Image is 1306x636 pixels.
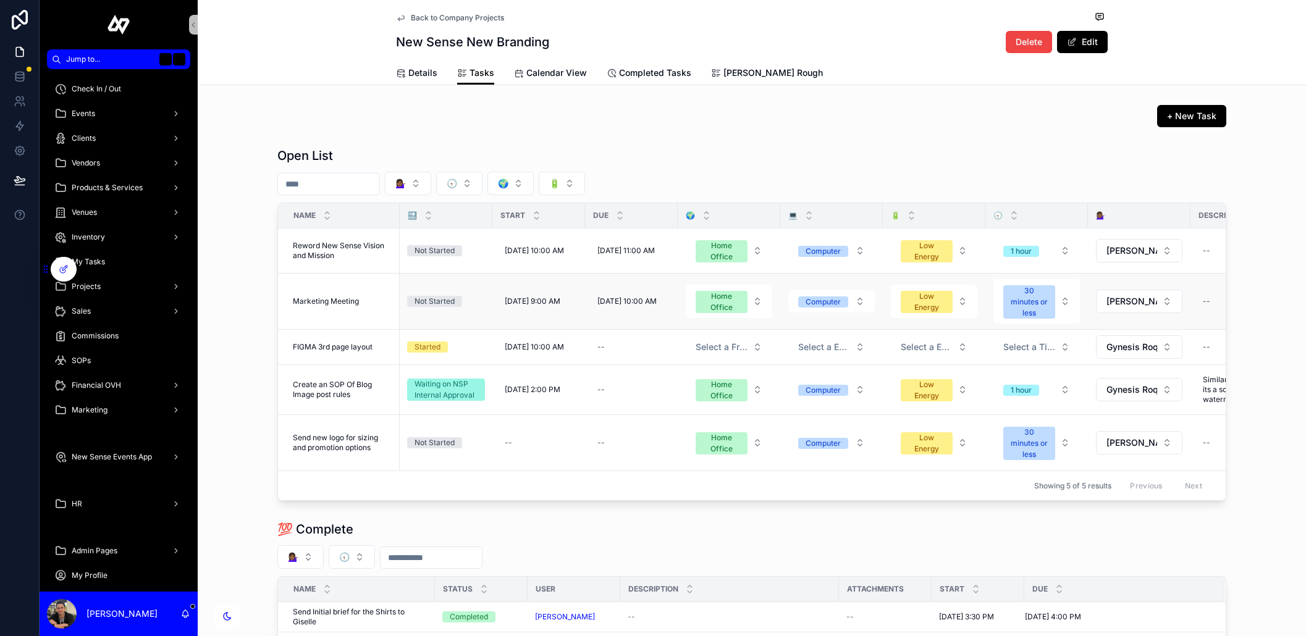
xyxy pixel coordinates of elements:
[686,373,772,406] button: Select Button
[500,337,578,357] a: [DATE] 10:00 AM
[993,336,1080,358] button: Select Button
[72,546,117,556] span: Admin Pages
[395,177,406,190] span: 💁🏾‍♀️
[407,437,485,448] a: Not Started
[47,49,190,69] button: Jump to...K
[535,612,595,622] a: [PERSON_NAME]
[628,612,635,622] span: --
[72,306,91,316] span: Sales
[40,69,198,592] div: scrollable content
[47,152,190,174] a: Vendors
[592,380,670,400] a: --
[1096,290,1182,313] button: Select Button
[1106,295,1157,308] span: [PERSON_NAME]
[798,437,848,449] button: Unselect COMPUTER
[47,493,190,515] a: HR
[788,240,875,262] button: Select Button
[890,372,978,407] a: Select Button
[536,584,555,594] span: User
[993,240,1080,262] button: Select Button
[277,521,353,538] h1: 💯 Complete
[901,239,953,262] button: Unselect LOW_ENERGY
[1096,335,1182,359] button: Select Button
[1057,31,1108,53] button: Edit
[628,612,832,622] a: --
[696,290,748,313] button: Unselect HOME_OFFICE
[890,233,978,268] a: Select Button
[891,373,977,406] button: Select Button
[788,211,798,220] span: 💻
[788,431,875,454] a: Select Button
[47,78,190,100] a: Check In / Out
[385,172,431,195] button: Select Button
[1096,431,1182,454] button: Select Button
[798,341,850,353] span: Select a Equipment Needed
[1199,211,1231,220] span: Descrip
[939,612,994,622] span: [DATE] 3:30 PM
[993,279,1080,324] button: Select Button
[47,251,190,273] a: My Tasks
[686,426,772,459] button: Select Button
[788,290,875,312] button: Select Button
[696,378,748,401] button: Unselect HOME_OFFICE
[1203,246,1210,256] div: --
[72,405,107,415] span: Marketing
[1203,296,1210,306] div: --
[597,246,655,256] span: [DATE] 11:00 AM
[407,341,485,353] a: Started
[597,385,605,395] div: --
[277,147,333,164] h1: Open List
[847,584,904,594] span: Attachments
[1096,211,1105,220] span: 💁🏾‍♀️
[1095,289,1183,314] a: Select Button
[72,257,105,267] span: My Tasks
[711,62,823,86] a: [PERSON_NAME] Rough
[47,540,190,562] a: Admin Pages
[993,420,1081,466] a: Select Button
[72,109,95,119] span: Events
[293,433,392,453] a: Send new logo for sizing and promotion options
[293,607,428,627] a: Send Initial brief for the Shirts to Giselle
[592,291,670,311] a: [DATE] 10:00 AM
[696,341,748,353] span: Select a From Where?
[890,284,978,319] a: Select Button
[846,612,854,622] span: --
[1011,427,1048,460] div: 30 minutes or less
[597,296,657,306] span: [DATE] 10:00 AM
[993,211,1003,220] span: 🕣
[505,342,564,352] span: [DATE] 10:00 AM
[993,335,1081,359] a: Select Button
[901,290,953,313] button: Unselect LOW_ENERGY
[293,296,392,306] a: Marketing Meeting
[47,325,190,347] a: Commissions
[592,241,670,261] a: [DATE] 11:00 AM
[1106,341,1157,353] span: Gynesis Roquero
[47,374,190,396] a: Financial OVH
[686,211,695,220] span: 🌍
[293,296,359,306] span: Marketing Meeting
[86,608,158,620] p: [PERSON_NAME]
[703,240,740,262] div: Home Office
[593,211,609,220] span: Due
[72,571,107,580] span: My Profile
[1011,246,1032,257] div: 1 hour
[415,379,478,401] div: Waiting on NSP Internal Approval
[293,380,392,400] a: Create an SOP Of Blog Image post rules
[72,282,101,291] span: Projects
[396,62,437,86] a: Details
[685,372,773,407] a: Select Button
[592,337,670,357] a: --
[72,356,91,366] span: SOPs
[47,201,190,224] a: Venues
[798,295,848,308] button: Unselect COMPUTER
[723,67,823,79] span: [PERSON_NAME] Rough
[993,239,1081,262] a: Select Button
[408,211,417,220] span: 🔜
[47,564,190,587] a: My Profile
[1106,245,1157,257] span: [PERSON_NAME]
[939,612,1017,622] a: [DATE] 3:30 PM
[72,232,105,242] span: Inventory
[1106,437,1157,449] span: [PERSON_NAME]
